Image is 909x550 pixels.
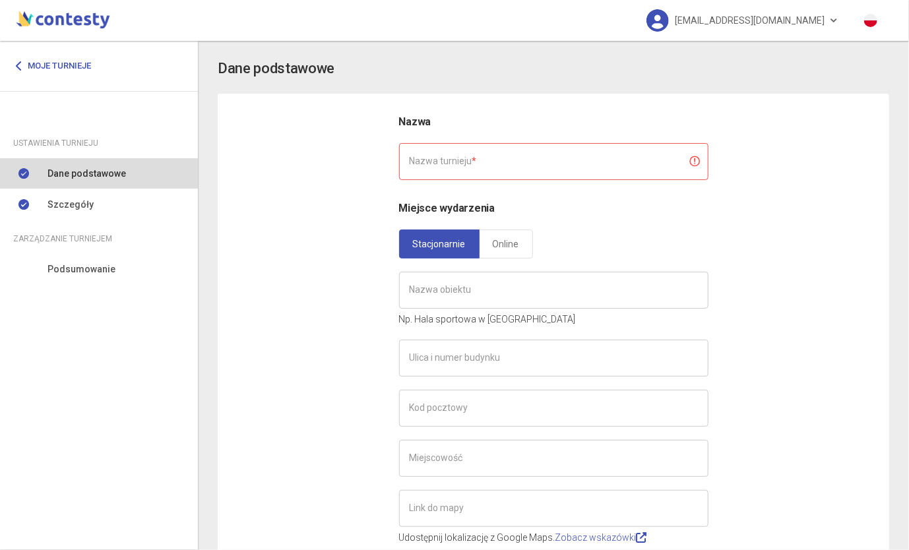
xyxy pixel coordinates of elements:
span: Szczegóły [47,197,94,212]
app-title: settings-basic.title [218,57,889,80]
span: Dane podstawowe [47,166,126,181]
a: Zobacz wskazówki [555,532,647,543]
h3: Dane podstawowe [218,57,334,80]
span: Zarządzanie turniejem [13,231,112,246]
a: Moje turnieje [13,54,101,78]
p: Np. Hala sportowa w [GEOGRAPHIC_DATA] [399,312,708,326]
span: [EMAIL_ADDRESS][DOMAIN_NAME] [675,7,825,34]
span: Nazwa [399,115,431,128]
p: Udostępnij lokalizację z Google Maps. [399,530,708,545]
div: Ustawienia turnieju [13,136,185,150]
span: Podsumowanie [47,262,115,276]
a: Stacjonarnie [399,229,480,259]
span: Miejsce wydarzenia [399,202,495,214]
a: Online [479,229,533,259]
